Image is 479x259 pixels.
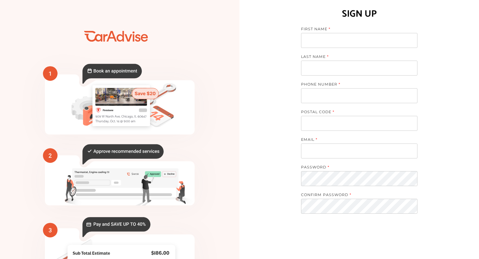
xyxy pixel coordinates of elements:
label: LAST NAME [301,54,411,61]
label: FIRST NAME [301,27,411,33]
label: EMAIL [301,137,411,143]
label: PASSWORD [301,165,411,171]
label: PHONE NUMBER [301,82,411,88]
label: CONFIRM PASSWORD [301,192,411,199]
iframe: reCAPTCHA [309,228,410,254]
h1: SIGN UP [342,6,377,22]
label: POSTAL CODE [301,110,411,116]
